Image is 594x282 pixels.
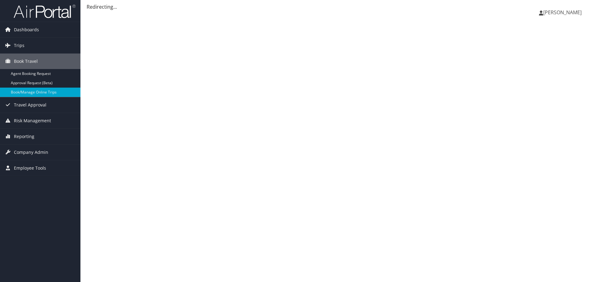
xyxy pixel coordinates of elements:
[14,129,34,144] span: Reporting
[14,38,24,53] span: Trips
[14,22,39,37] span: Dashboards
[539,3,588,22] a: [PERSON_NAME]
[14,4,75,19] img: airportal-logo.png
[14,160,46,176] span: Employee Tools
[14,97,46,113] span: Travel Approval
[543,9,582,16] span: [PERSON_NAME]
[14,54,38,69] span: Book Travel
[14,113,51,128] span: Risk Management
[14,145,48,160] span: Company Admin
[87,3,588,11] div: Redirecting...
